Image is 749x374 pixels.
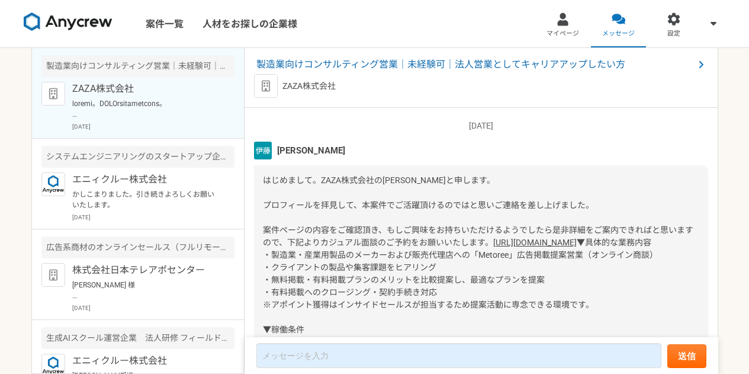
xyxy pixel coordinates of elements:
[41,146,234,168] div: システムエンジニアリングのスタートアップ企業 生成AIの新規事業のセールスを募集
[667,29,680,39] span: 設定
[41,82,65,106] img: default_org_logo-42cde973f59100197ec2c8e796e4974ac8490bb5b08a0eb061ff975e4574aa76.png
[72,303,234,312] p: [DATE]
[41,172,65,196] img: logo_text_blue_01.png
[72,189,218,210] p: かしこまりました。引き続きよろしくお願いいたします。
[72,82,218,96] p: ZAZA株式会社
[254,120,708,132] p: [DATE]
[72,172,218,187] p: エニィクルー株式会社
[493,238,577,247] a: [URL][DOMAIN_NAME]
[282,80,336,92] p: ZAZA株式会社
[72,263,218,277] p: 株式会社日本テレアポセンター
[72,354,218,368] p: エニィクルー株式会社
[72,213,234,222] p: [DATE]
[72,122,234,131] p: [DATE]
[277,144,345,157] span: [PERSON_NAME]
[41,327,234,349] div: 生成AIスクール運営企業 法人研修 フィールドセールスリーダー候補
[256,57,694,72] span: 製造業向けコンサルティング営業｜未経験可｜法人営業としてキャリアアップしたい方
[72,98,218,120] p: loremi。DOLOrsitametcons。 adipiscinge、seddoeiusmodtemporincididun。 utlaboreetdolo、magnaaliquaenima...
[41,55,234,77] div: 製造業向けコンサルティング営業｜未経験可｜法人営業としてキャリアアップしたい方
[667,344,706,368] button: 送信
[263,175,693,247] span: はじめまして。ZAZA株式会社の[PERSON_NAME]と申します。 プロフィールを拝見して、本案件でご活躍頂けるのではと思いご連絡を差し上げました。 案件ページの内容をご確認頂き、もしご興味...
[72,280,218,301] p: [PERSON_NAME] 様 お世話になっております。 こちらこそ、どうぞよろしくお願いいたします。
[41,236,234,258] div: 広告系商材のオンラインセールス（フルリモート）募集
[254,142,272,159] img: unnamed.png
[24,12,112,31] img: 8DqYSo04kwAAAAASUVORK5CYII=
[602,29,635,39] span: メッセージ
[254,74,278,98] img: default_org_logo-42cde973f59100197ec2c8e796e4974ac8490bb5b08a0eb061ff975e4574aa76.png
[41,263,65,287] img: default_org_logo-42cde973f59100197ec2c8e796e4974ac8490bb5b08a0eb061ff975e4574aa76.png
[547,29,579,39] span: マイページ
